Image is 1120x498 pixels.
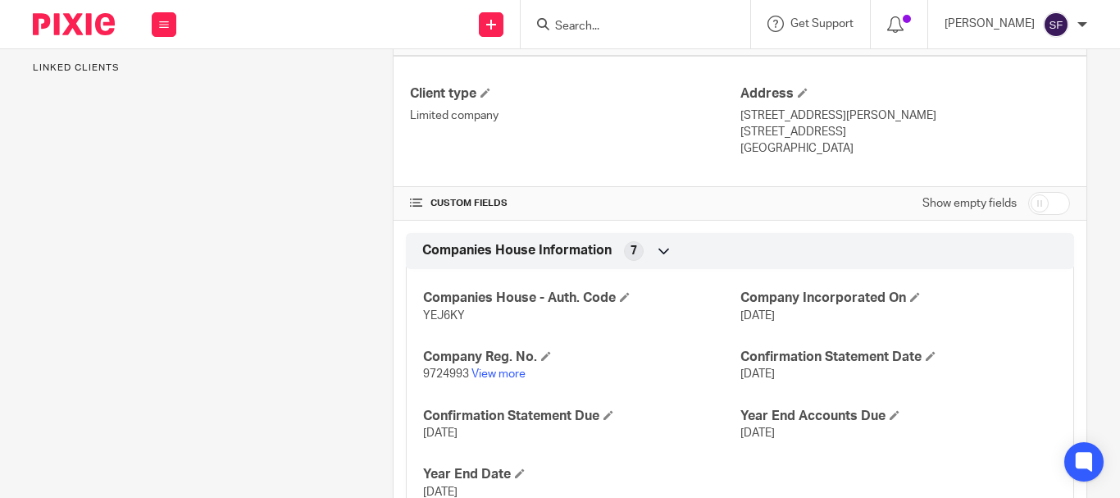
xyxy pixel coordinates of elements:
span: 7 [631,243,637,259]
h4: Confirmation Statement Date [740,349,1057,366]
span: [DATE] [740,310,775,322]
span: 9724993 [423,368,469,380]
img: svg%3E [1043,11,1069,38]
h4: Client type [410,85,740,103]
p: Limited company [410,107,740,124]
span: Get Support [790,18,854,30]
a: View more [471,368,526,380]
span: [DATE] [740,368,775,380]
p: Linked clients [33,62,367,75]
h4: Confirmation Statement Due [423,408,740,425]
img: Pixie [33,13,115,35]
h4: Company Incorporated On [740,290,1057,307]
h4: Year End Date [423,466,740,483]
h4: CUSTOM FIELDS [410,197,740,210]
span: [DATE] [740,427,775,439]
label: Show empty fields [922,195,1017,212]
span: YEJ6KY [423,310,465,322]
h4: Company Reg. No. [423,349,740,366]
p: [GEOGRAPHIC_DATA] [740,140,1070,157]
h4: Address [740,85,1070,103]
h4: Year End Accounts Due [740,408,1057,425]
span: Companies House Information [422,242,612,259]
p: [STREET_ADDRESS][PERSON_NAME] [740,107,1070,124]
h4: Companies House - Auth. Code [423,290,740,307]
span: [DATE] [423,487,458,498]
span: [DATE] [423,427,458,439]
input: Search [553,20,701,34]
p: [STREET_ADDRESS] [740,124,1070,140]
p: [PERSON_NAME] [945,16,1035,32]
